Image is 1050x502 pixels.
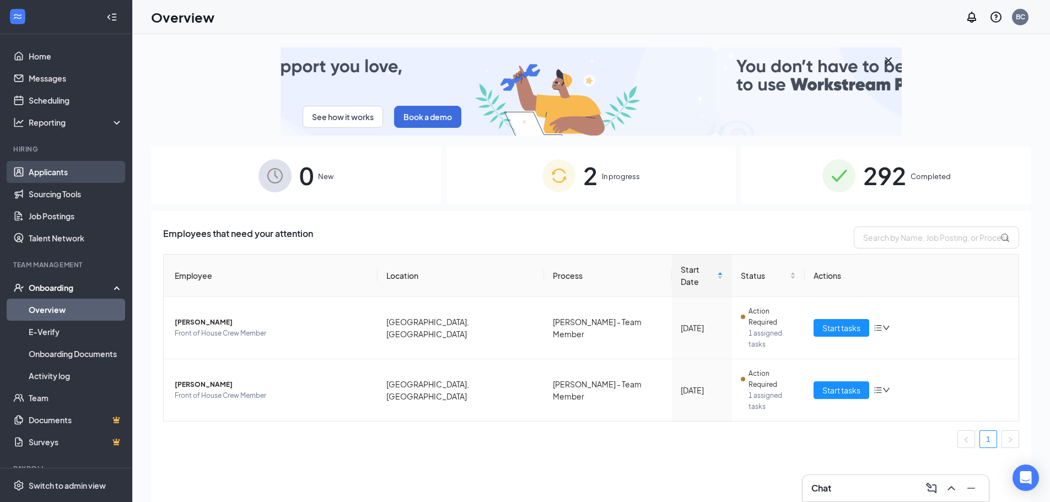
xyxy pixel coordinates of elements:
[822,384,860,396] span: Start tasks
[394,106,461,128] button: Book a demo
[544,255,672,297] th: Process
[13,480,24,491] svg: Settings
[822,322,860,334] span: Start tasks
[749,390,796,412] span: 1 assigned tasks
[378,255,544,297] th: Location
[962,479,980,497] button: Minimize
[874,386,882,395] span: bars
[29,227,123,249] a: Talent Network
[378,359,544,421] td: [GEOGRAPHIC_DATA], [GEOGRAPHIC_DATA]
[163,226,313,249] span: Employees that need your attention
[874,323,882,332] span: bars
[957,430,975,448] li: Previous Page
[164,255,378,297] th: Employee
[106,12,117,23] svg: Collapse
[29,299,123,321] a: Overview
[299,156,314,195] span: 0
[544,297,672,359] td: [PERSON_NAME] - Team Member
[749,328,796,350] span: 1 assigned tasks
[583,156,597,195] span: 2
[749,368,796,390] span: Action Required
[378,297,544,359] td: [GEOGRAPHIC_DATA], [GEOGRAPHIC_DATA]
[854,226,1019,249] input: Search by Name, Job Posting, or Process
[29,45,123,67] a: Home
[29,409,123,431] a: DocumentsCrown
[945,482,958,495] svg: ChevronUp
[151,8,214,26] h1: Overview
[29,205,123,227] a: Job Postings
[29,387,123,409] a: Team
[29,282,114,293] div: Onboarding
[29,161,123,183] a: Applicants
[29,67,123,89] a: Messages
[811,482,831,494] h3: Chat
[957,430,975,448] button: left
[29,365,123,387] a: Activity log
[681,384,723,396] div: [DATE]
[175,317,369,328] span: [PERSON_NAME]
[732,255,805,297] th: Status
[965,10,978,24] svg: Notifications
[13,117,24,128] svg: Analysis
[882,324,890,332] span: down
[318,171,333,182] span: New
[911,171,951,182] span: Completed
[13,144,121,154] div: Hiring
[814,381,869,399] button: Start tasks
[29,89,123,111] a: Scheduling
[963,436,970,443] span: left
[175,328,369,339] span: Front of House Crew Member
[1001,430,1019,448] li: Next Page
[175,390,369,401] span: Front of House Crew Member
[29,321,123,343] a: E-Verify
[681,263,715,288] span: Start Date
[1016,12,1025,21] div: BC
[1013,465,1039,491] div: Open Intercom Messenger
[175,379,369,390] span: [PERSON_NAME]
[1007,436,1014,443] span: right
[989,10,1003,24] svg: QuestionInfo
[741,269,788,282] span: Status
[29,183,123,205] a: Sourcing Tools
[925,482,938,495] svg: ComposeMessage
[681,322,723,334] div: [DATE]
[544,359,672,421] td: [PERSON_NAME] - Team Member
[923,479,940,497] button: ComposeMessage
[863,156,906,195] span: 292
[303,106,383,128] button: See how it works
[882,386,890,394] span: down
[281,47,902,136] img: payroll-small.gif
[13,464,121,473] div: Payroll
[980,431,997,447] a: 1
[29,343,123,365] a: Onboarding Documents
[29,431,123,453] a: SurveysCrown
[13,282,24,293] svg: UserCheck
[979,430,997,448] li: 1
[29,117,123,128] div: Reporting
[749,306,796,328] span: Action Required
[602,171,640,182] span: In progress
[805,255,1019,297] th: Actions
[943,479,960,497] button: ChevronUp
[882,54,895,67] svg: Cross
[29,480,106,491] div: Switch to admin view
[1001,430,1019,448] button: right
[13,260,121,269] div: Team Management
[965,482,978,495] svg: Minimize
[12,11,23,22] svg: WorkstreamLogo
[814,319,869,337] button: Start tasks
